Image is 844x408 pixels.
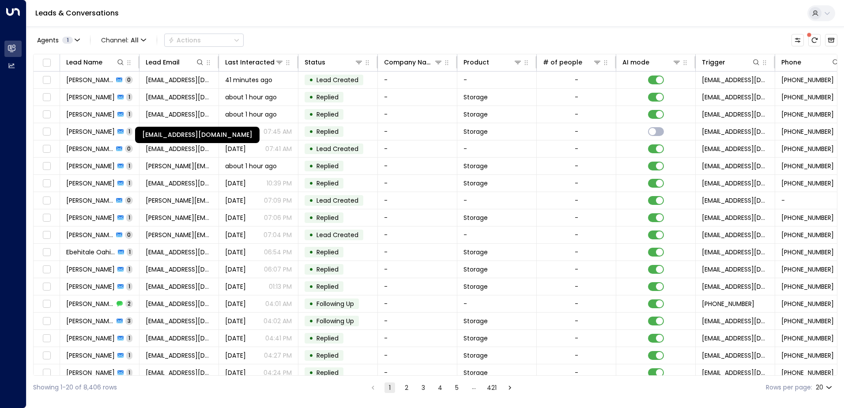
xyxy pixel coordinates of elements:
[225,351,246,360] span: Yesterday
[702,299,754,308] span: +447498980445
[146,317,212,325] span: rhiannonmarie1@aol.com
[146,76,212,84] span: Georgefbryan@gmail.com
[378,330,457,347] td: -
[126,93,132,101] span: 1
[225,299,246,308] span: Aug 17, 2025
[146,282,212,291] span: rhiannonmarie1@aol.com
[225,76,272,84] span: 41 minutes ago
[125,145,133,152] span: 0
[264,351,292,360] p: 04:27 PM
[264,265,292,274] p: 06:07 PM
[378,227,457,243] td: -
[702,57,761,68] div: Trigger
[309,124,313,139] div: •
[66,282,115,291] span: Rhiannon Parkes
[543,57,582,68] div: # of people
[702,368,769,377] span: leads@space-station.co.uk
[41,367,52,378] span: Toggle select row
[41,230,52,241] span: Toggle select row
[702,162,769,170] span: leads@space-station.co.uk
[66,299,114,308] span: Rhiannon Parkes
[781,368,834,377] span: +447562292132
[384,57,434,68] div: Company Name
[378,347,457,364] td: -
[33,34,83,46] button: Agents1
[702,196,769,205] span: leads@space-station.co.uk
[305,57,325,68] div: Status
[126,128,132,135] span: 1
[41,350,52,361] span: Toggle select row
[125,196,133,204] span: 0
[309,176,313,191] div: •
[146,179,212,188] span: jetmirr@hotmail.co.uk
[225,179,246,188] span: Yesterday
[264,230,292,239] p: 07:04 PM
[575,144,578,153] div: -
[66,334,115,343] span: Paul Whitehouse
[146,334,212,343] span: pabz205@yahoo.com
[264,248,292,257] p: 06:54 PM
[781,179,834,188] span: +447873117350
[41,92,52,103] span: Toggle select row
[62,37,73,44] span: 1
[126,179,132,187] span: 1
[41,333,52,344] span: Toggle select row
[316,213,339,222] span: Replied
[463,110,488,119] span: Storage
[463,57,522,68] div: Product
[35,8,119,18] a: Leads & Conversations
[463,282,488,291] span: Storage
[66,57,125,68] div: Lead Name
[41,126,52,137] span: Toggle select row
[66,162,115,170] span: Marie-Sophie Laperdrix
[378,261,457,278] td: -
[702,213,769,222] span: leads@space-station.co.uk
[125,76,133,83] span: 0
[575,334,578,343] div: -
[457,72,537,88] td: -
[702,179,769,188] span: leads@space-station.co.uk
[264,127,292,136] p: 07:45 AM
[98,34,150,46] button: Channel:All
[225,282,246,291] span: Yesterday
[316,334,339,343] span: Replied
[575,127,578,136] div: -
[146,57,180,68] div: Lead Email
[309,262,313,277] div: •
[575,248,578,257] div: -
[309,141,313,156] div: •
[457,227,537,243] td: -
[225,230,246,239] span: Yesterday
[463,162,488,170] span: Storage
[781,351,834,360] span: +447846994590
[575,230,578,239] div: -
[401,382,412,393] button: Go to page 2
[781,230,834,239] span: +447503303888
[384,57,443,68] div: Company Name
[225,57,275,68] div: Last Interacted
[463,351,488,360] span: Storage
[378,209,457,226] td: -
[41,144,52,155] span: Toggle select row
[463,248,488,257] span: Storage
[575,282,578,291] div: -
[622,57,681,68] div: AI mode
[146,351,212,360] span: imogenjaydeschofield1994@gmail.com
[316,127,339,136] span: Replied
[457,140,537,157] td: -
[702,334,769,343] span: leads@space-station.co.uk
[66,93,115,102] span: George Bryan
[781,299,834,308] span: +447498980445
[378,278,457,295] td: -
[125,300,133,307] span: 2
[316,230,358,239] span: Lead Created
[66,76,113,84] span: George Bryan
[378,106,457,123] td: -
[41,161,52,172] span: Toggle select row
[378,158,457,174] td: -
[41,75,52,86] span: Toggle select row
[702,230,769,239] span: leads@space-station.co.uk
[127,248,133,256] span: 1
[781,76,834,84] span: +447942756710
[575,265,578,274] div: -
